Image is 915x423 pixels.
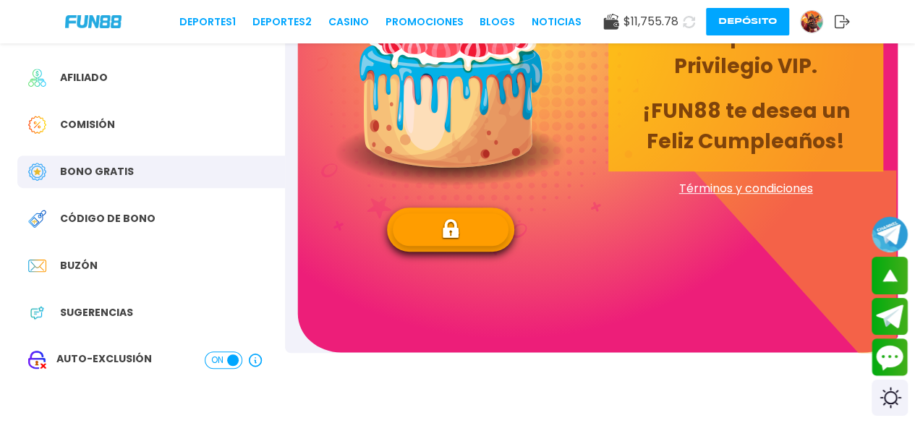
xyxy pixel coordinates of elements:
[28,351,46,369] img: Close Account
[60,117,115,132] span: Comisión
[872,215,908,253] button: Join telegram channel
[532,14,582,30] a: NOTICIAS
[872,380,908,416] div: Switch theme
[28,257,46,275] img: Inbox
[60,258,98,273] span: Buzón
[385,14,463,30] a: Promociones
[624,13,678,30] span: $ 11,755.78
[17,155,285,188] a: Free BonusBono Gratis
[60,70,108,85] span: Afiliado
[65,15,122,27] img: Company Logo
[608,180,883,197] a: Términos y condiciones
[205,351,242,369] button: ON
[17,108,285,141] a: CommissionComisión
[28,304,46,322] img: App Feedback
[872,298,908,336] button: Join telegram
[17,202,285,235] a: Redeem BonusCódigo de bono
[872,338,908,376] button: Contact customer service
[28,210,46,228] img: Redeem Bonus
[56,351,152,369] span: AUTO-EXCLUSIÓN
[179,14,236,30] a: Deportes1
[801,11,822,33] img: Avatar
[211,354,224,367] span: ON
[328,14,369,30] a: CASINO
[480,14,515,30] a: BLOGS
[441,218,460,241] img: Locked
[28,69,46,87] img: Affiliate
[872,257,908,294] button: scroll up
[800,10,834,33] a: Avatar
[626,96,866,157] p: ¡FUN88 te desea un Feliz Cumpleaños!
[60,164,134,179] span: Bono Gratis
[706,8,789,35] button: Depósito
[28,163,46,181] img: Free Bonus
[60,211,156,226] span: Código de bono
[17,249,285,282] a: InboxBuzón
[60,305,133,320] span: Sugerencias
[252,14,312,30] a: Deportes2
[28,116,46,134] img: Commission
[17,61,285,94] a: AffiliateAfiliado
[17,296,285,329] a: App FeedbackSugerencias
